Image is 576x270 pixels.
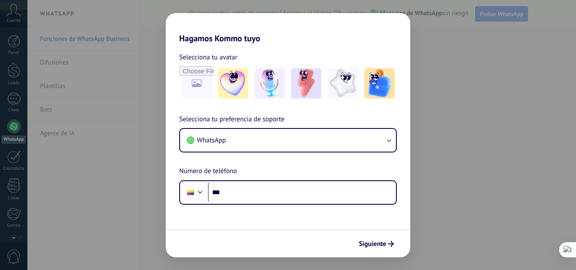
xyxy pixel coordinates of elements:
span: Siguiente [359,241,386,247]
span: Número de teléfono [179,166,237,177]
img: -1.jpeg [218,68,248,99]
button: WhatsApp [180,129,396,152]
img: -3.jpeg [291,68,321,99]
img: -2.jpeg [255,68,285,99]
div: Colombia: + 57 [183,184,199,201]
span: Selecciona tu avatar [179,52,237,63]
span: Selecciona tu preferencia de soporte [179,114,285,125]
button: Siguiente [355,237,398,251]
img: -5.jpeg [364,68,395,99]
span: WhatsApp [197,136,226,144]
h2: Hagamos Kommo tuyo [166,13,410,43]
img: -4.jpeg [328,68,358,99]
